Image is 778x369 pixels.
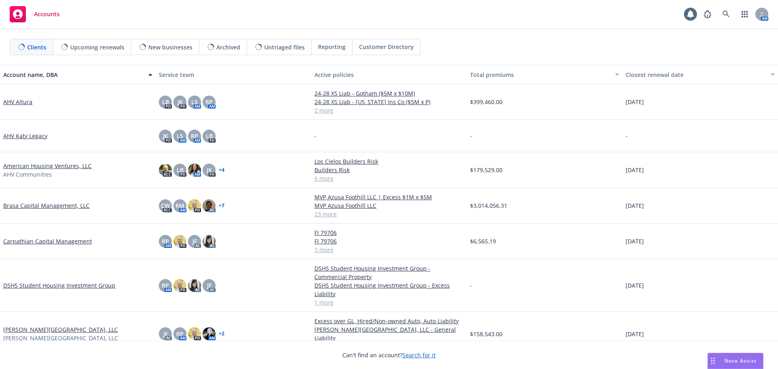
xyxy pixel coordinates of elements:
span: - [626,132,628,140]
img: photo [173,279,186,292]
span: $179,529.00 [470,166,502,174]
span: - [470,281,472,290]
a: Los Cielos Builders Risk [314,157,464,166]
div: Drag to move [708,353,718,369]
button: Total premiums [467,65,622,84]
span: [DATE] [626,98,644,106]
a: Search [718,6,734,22]
a: 1 more [314,298,464,307]
img: photo [188,164,201,177]
img: photo [188,279,201,292]
span: LS [177,132,183,140]
a: MVP Azusa Foothill LLC [314,201,464,210]
span: [PERSON_NAME][GEOGRAPHIC_DATA], LLC [3,334,118,342]
span: CW [161,201,170,210]
button: Nova Assist [707,353,763,369]
span: [DATE] [626,237,644,245]
img: photo [188,327,201,340]
span: - [470,132,472,140]
span: New businesses [148,43,192,51]
span: Clients [27,43,46,51]
a: + 4 [219,168,224,173]
span: RP [191,132,198,140]
img: photo [159,164,172,177]
span: Accounts [34,11,60,17]
span: RM [175,201,184,210]
div: Account name, DBA [3,70,143,79]
a: 24-28 XS LIab - [US_STATE] Ins Co ($5M x P) [314,98,464,106]
div: Service team [159,70,308,79]
a: Builders Risk [314,166,464,174]
a: Report a Bug [699,6,716,22]
a: + 7 [219,203,224,208]
span: LS [191,98,198,106]
a: + 2 [219,331,224,336]
a: [PERSON_NAME][GEOGRAPHIC_DATA], LLC [3,325,118,334]
span: - [314,132,316,140]
span: [DATE] [626,166,644,174]
span: [DATE] [626,201,644,210]
button: Service team [156,65,311,84]
span: RP [205,98,213,106]
a: 6 more [314,174,464,183]
span: LB [177,166,184,174]
a: Search for it [402,351,436,359]
a: 23 more [314,210,464,218]
span: LB [162,98,169,106]
span: $399,460.00 [470,98,502,106]
div: Closest renewal date [626,70,766,79]
span: [DATE] [626,330,644,338]
span: Can't find an account? [342,351,436,359]
div: Active policies [314,70,464,79]
span: JK [207,166,212,174]
span: RP [162,237,169,245]
span: Upcoming renewals [70,43,124,51]
img: photo [203,199,216,212]
span: JF [192,237,197,245]
img: photo [203,327,216,340]
img: photo [188,199,201,212]
span: RP [162,281,169,290]
span: JF [207,281,212,290]
span: Nova Assist [725,357,757,364]
a: MVP Azusa Foothill LLC | Excess $1M x $5M [314,193,464,201]
span: $6,565.19 [470,237,496,245]
a: AHV Katy Legacy [3,132,47,140]
a: FI 79706 [314,237,464,245]
a: Accounts [6,3,63,26]
a: [PERSON_NAME][GEOGRAPHIC_DATA], LLC - General Liability [314,325,464,342]
button: Active policies [311,65,467,84]
a: Carpathian Capital Management [3,237,92,245]
a: Brasa Capital Management, LLC [3,201,90,210]
a: FI 79706 [314,228,464,237]
span: JF [163,330,168,338]
span: Archived [216,43,240,51]
div: Total premiums [470,70,610,79]
span: [DATE] [626,281,644,290]
a: DSHS Student Housing Investment Group - Commercial Property [314,264,464,281]
a: 3 more [314,245,464,254]
a: 2 more [314,106,464,115]
a: AHV Altura [3,98,32,106]
span: Customer Directory [359,43,414,51]
button: Closest renewal date [622,65,778,84]
span: RP [176,330,184,338]
a: American Housing Ventures, LLC [3,162,92,170]
a: DSHS Student Housing Investment Group - Excess Liability [314,281,464,298]
span: JK [177,98,183,106]
span: AHV Communities [3,170,52,179]
span: Untriaged files [264,43,305,51]
span: $3,014,056.31 [470,201,507,210]
a: DSHS Student Housing Investment Group [3,281,115,290]
span: LB [206,132,213,140]
img: photo [203,235,216,248]
span: Reporting [318,43,346,51]
span: $158,543.00 [470,330,502,338]
a: Switch app [737,6,753,22]
span: JK [163,132,168,140]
